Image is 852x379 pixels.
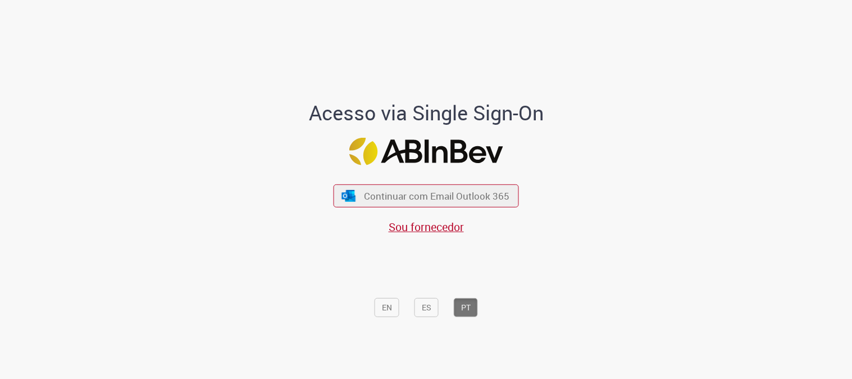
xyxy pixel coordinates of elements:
button: ícone Azure/Microsoft 360 Continuar com Email Outlook 365 [334,184,519,207]
button: EN [375,298,399,317]
button: PT [454,298,478,317]
span: Continuar com Email Outlook 365 [364,189,509,202]
img: Logo ABInBev [349,137,503,165]
button: ES [414,298,439,317]
img: ícone Azure/Microsoft 360 [340,189,356,201]
h1: Acesso via Single Sign-On [270,102,582,124]
a: Sou fornecedor [389,219,464,234]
